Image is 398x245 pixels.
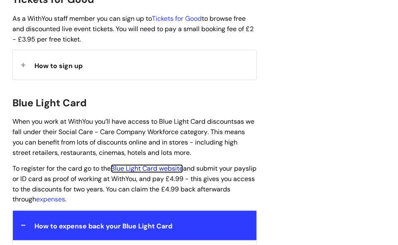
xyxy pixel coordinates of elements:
span: How to sign up [34,61,83,70]
a: Tickets for Good [152,14,202,23]
a: Blue Light Card website [111,164,183,173]
span: As a WithYou staff member you can sign up to to browse free and discounted live event tickets. Yo... [12,14,254,44]
span: How to expense back your Blue Light Card [34,222,172,231]
span: Blue Light Card [12,96,87,109]
span: To register for the card go to the and submit your payslip or ID card as proof of working at With... [12,164,256,204]
span: When you work at WithYou you’ll have access to Blue Light Card discounts . This means you can ben... [12,118,254,157]
a: expenses [36,195,65,204]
